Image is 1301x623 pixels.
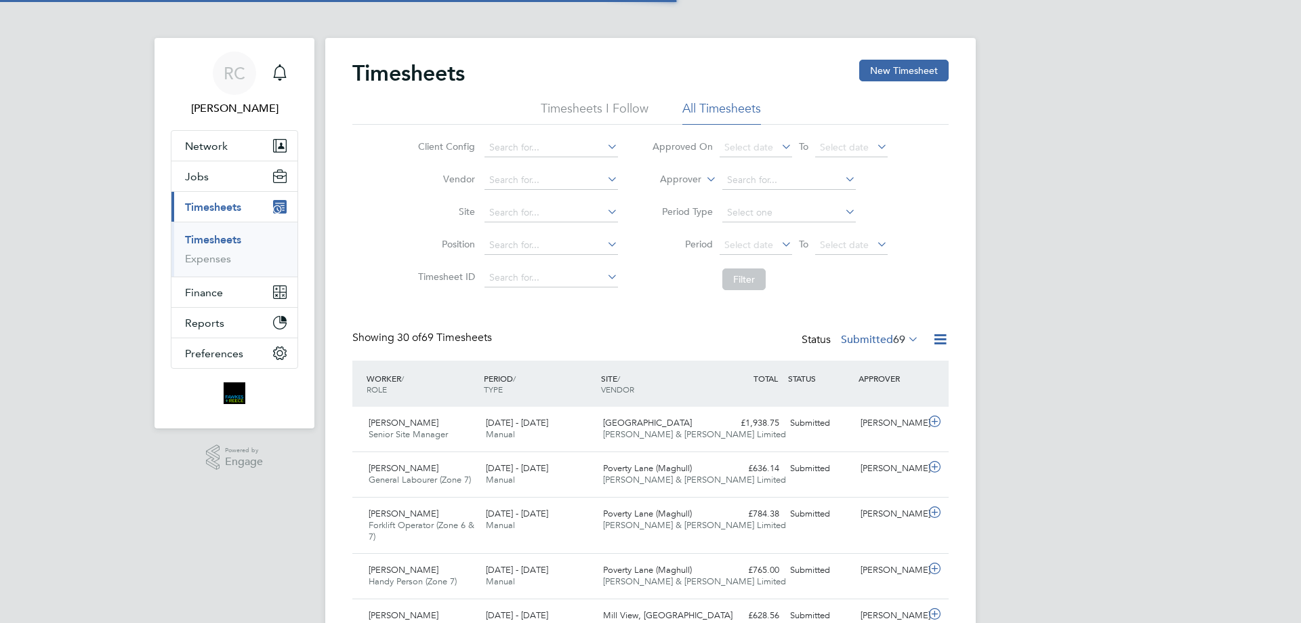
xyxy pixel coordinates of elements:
[855,458,926,480] div: [PERSON_NAME]
[369,428,448,440] span: Senior Site Manager
[414,270,475,283] label: Timesheet ID
[369,474,471,485] span: General Labourer (Zone 7)
[224,64,245,82] span: RC
[722,171,856,190] input: Search for...
[369,519,474,542] span: Forklift Operator (Zone 6 & 7)
[603,474,786,485] span: [PERSON_NAME] & [PERSON_NAME] Limited
[486,428,515,440] span: Manual
[486,417,548,428] span: [DATE] - [DATE]
[486,519,515,531] span: Manual
[486,474,515,485] span: Manual
[722,203,856,222] input: Select one
[652,140,713,153] label: Approved On
[369,576,457,587] span: Handy Person (Zone 7)
[714,559,785,582] div: £765.00
[414,205,475,218] label: Site
[369,462,438,474] span: [PERSON_NAME]
[603,428,786,440] span: [PERSON_NAME] & [PERSON_NAME] Limited
[486,564,548,576] span: [DATE] - [DATE]
[484,268,618,287] input: Search for...
[367,384,387,395] span: ROLE
[724,141,773,153] span: Select date
[397,331,421,344] span: 30 of
[185,170,209,183] span: Jobs
[785,366,855,390] div: STATUS
[855,559,926,582] div: [PERSON_NAME]
[352,331,495,345] div: Showing
[486,462,548,474] span: [DATE] - [DATE]
[484,236,618,255] input: Search for...
[171,131,297,161] button: Network
[785,559,855,582] div: Submitted
[171,382,298,404] a: Go to home page
[785,503,855,525] div: Submitted
[414,140,475,153] label: Client Config
[369,609,438,621] span: [PERSON_NAME]
[369,564,438,576] span: [PERSON_NAME]
[185,347,243,360] span: Preferences
[401,373,404,384] span: /
[225,445,263,456] span: Powered by
[486,576,515,587] span: Manual
[603,462,692,474] span: Poverty Lane (Maghull)
[640,173,701,186] label: Approver
[414,173,475,185] label: Vendor
[484,171,618,190] input: Search for...
[369,508,438,519] span: [PERSON_NAME]
[603,417,692,428] span: [GEOGRAPHIC_DATA]
[414,238,475,250] label: Position
[859,60,949,81] button: New Timesheet
[206,445,264,470] a: Powered byEngage
[802,331,922,350] div: Status
[185,201,241,214] span: Timesheets
[722,268,766,290] button: Filter
[369,417,438,428] span: [PERSON_NAME]
[185,252,231,265] a: Expenses
[714,412,785,435] div: £1,938.75
[486,508,548,519] span: [DATE] - [DATE]
[795,138,812,155] span: To
[841,333,919,346] label: Submitted
[185,233,241,246] a: Timesheets
[855,412,926,435] div: [PERSON_NAME]
[171,308,297,338] button: Reports
[652,238,713,250] label: Period
[893,333,905,346] span: 69
[603,519,786,531] span: [PERSON_NAME] & [PERSON_NAME] Limited
[785,458,855,480] div: Submitted
[795,235,812,253] span: To
[603,564,692,576] span: Poverty Lane (Maghull)
[601,384,634,395] span: VENDOR
[714,503,785,525] div: £784.38
[541,100,648,125] li: Timesheets I Follow
[484,203,618,222] input: Search for...
[224,382,245,404] img: bromak-logo-retina.png
[171,222,297,277] div: Timesheets
[225,456,263,468] span: Engage
[855,503,926,525] div: [PERSON_NAME]
[171,100,298,117] span: Robyn Clarke
[363,366,480,401] div: WORKER
[352,60,465,87] h2: Timesheets
[513,373,516,384] span: /
[171,192,297,222] button: Timesheets
[652,205,713,218] label: Period Type
[171,52,298,117] a: RC[PERSON_NAME]
[484,384,503,395] span: TYPE
[603,609,732,621] span: Mill View, [GEOGRAPHIC_DATA]
[603,508,692,519] span: Poverty Lane (Maghull)
[480,366,598,401] div: PERIOD
[714,458,785,480] div: £636.14
[171,161,297,191] button: Jobs
[603,576,786,587] span: [PERSON_NAME] & [PERSON_NAME] Limited
[820,141,869,153] span: Select date
[753,373,778,384] span: TOTAL
[617,373,620,384] span: /
[185,317,224,329] span: Reports
[171,338,297,368] button: Preferences
[598,366,715,401] div: SITE
[486,609,548,621] span: [DATE] - [DATE]
[785,412,855,435] div: Submitted
[154,38,314,428] nav: Main navigation
[682,100,761,125] li: All Timesheets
